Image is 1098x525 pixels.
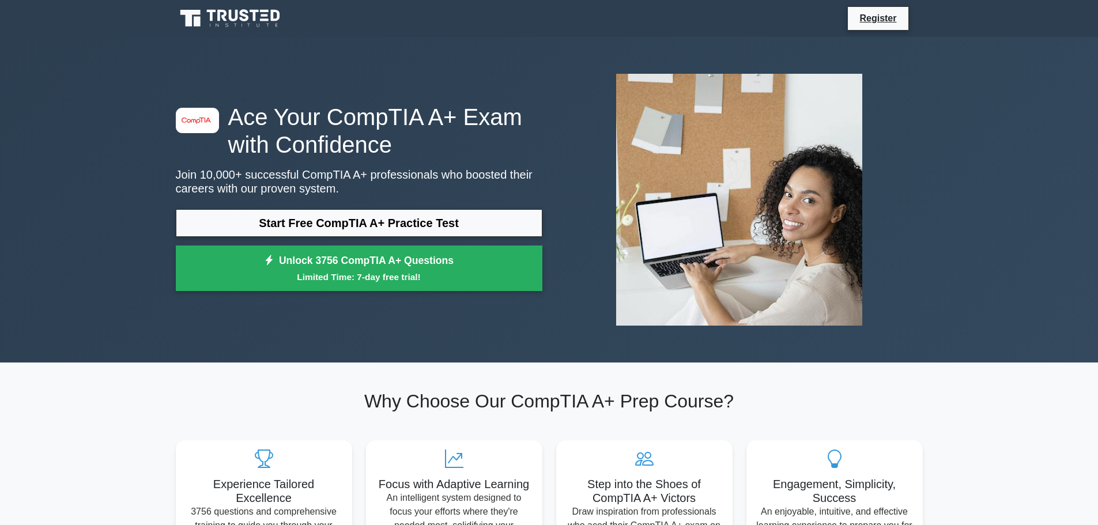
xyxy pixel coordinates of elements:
[375,477,533,491] h5: Focus with Adaptive Learning
[176,209,542,237] a: Start Free CompTIA A+ Practice Test
[176,103,542,158] h1: Ace Your CompTIA A+ Exam with Confidence
[176,245,542,292] a: Unlock 3756 CompTIA A+ QuestionsLimited Time: 7-day free trial!
[176,390,923,412] h2: Why Choose Our CompTIA A+ Prep Course?
[756,477,914,505] h5: Engagement, Simplicity, Success
[852,11,903,25] a: Register
[185,477,343,505] h5: Experience Tailored Excellence
[565,477,723,505] h5: Step into the Shoes of CompTIA A+ Victors
[176,168,542,195] p: Join 10,000+ successful CompTIA A+ professionals who boosted their careers with our proven system.
[190,270,528,284] small: Limited Time: 7-day free trial!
